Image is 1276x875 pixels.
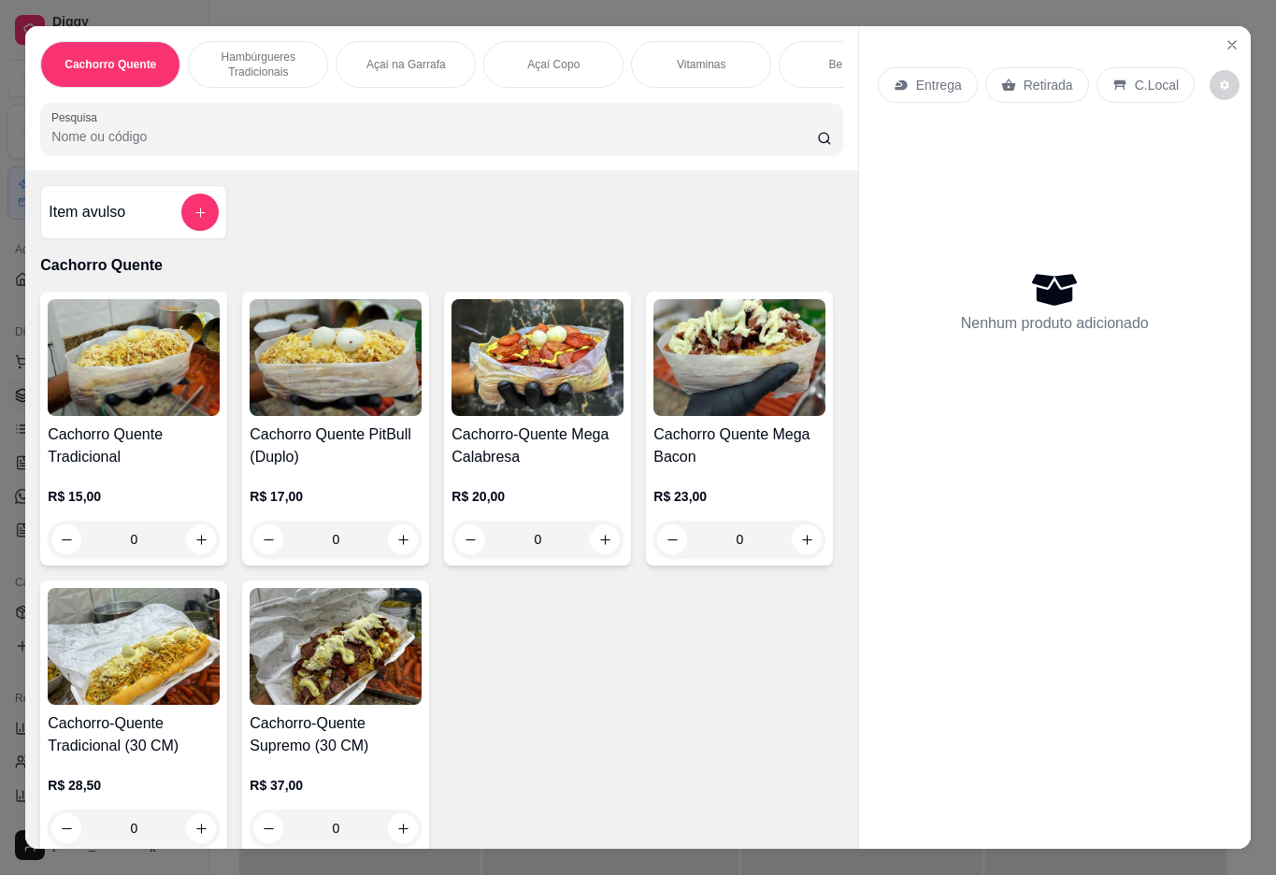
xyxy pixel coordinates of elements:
[1210,70,1240,100] button: decrease-product-quantity
[250,776,422,795] p: R$ 37,00
[653,299,825,416] img: product-image
[1217,30,1247,60] button: Close
[250,299,422,416] img: product-image
[51,109,104,125] label: Pesquisa
[452,487,624,506] p: R$ 20,00
[48,776,220,795] p: R$ 28,50
[250,712,422,757] h4: Cachorro-Quente Supremo (30 CM)
[49,201,125,223] h4: Item avulso
[181,194,219,231] button: add-separate-item
[653,423,825,468] h4: Cachorro Quente Mega Bacon
[48,423,220,468] h4: Cachorro Quente Tradicional
[250,423,422,468] h4: Cachorro Quente PitBull (Duplo)
[653,487,825,506] p: R$ 23,00
[916,76,962,94] p: Entrega
[452,423,624,468] h4: Cachorro-Quente Mega Calabresa
[250,588,422,705] img: product-image
[961,312,1149,335] p: Nenhum produto adicionado
[829,57,869,72] p: Bebidas
[48,588,220,705] img: product-image
[48,487,220,506] p: R$ 15,00
[677,57,725,72] p: Vitaminas
[366,57,446,72] p: Açaí na Garrafa
[48,712,220,757] h4: Cachorro-Quente Tradicional (30 CM)
[48,299,220,416] img: product-image
[250,487,422,506] p: R$ 17,00
[452,299,624,416] img: product-image
[1024,76,1073,94] p: Retirada
[40,254,842,277] p: Cachorro Quente
[527,57,580,72] p: Açaí Copo
[65,57,156,72] p: Cachorro Quente
[204,50,312,79] p: Hambúrgueres Tradicionais
[1135,76,1179,94] p: C.Local
[51,127,817,146] input: Pesquisa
